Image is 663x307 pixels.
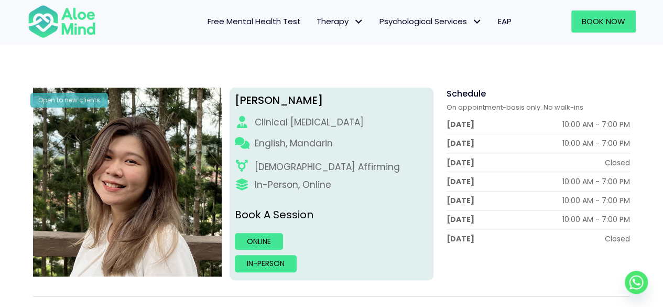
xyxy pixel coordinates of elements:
[33,88,221,276] img: Kelly Clinical Psychologist
[235,93,428,108] div: [PERSON_NAME]
[447,119,474,130] div: [DATE]
[470,14,485,29] span: Psychological Services: submenu
[28,4,96,39] img: Aloe mind Logo
[562,119,630,130] div: 10:00 AM - 7:00 PM
[235,255,297,272] a: In-person
[372,10,490,33] a: Psychological ServicesPsychological Services: submenu
[317,16,364,27] span: Therapy
[110,10,519,33] nav: Menu
[447,102,583,112] span: On appointment-basis only. No walk-ins
[235,233,283,250] a: Online
[255,178,331,192] div: In-Person, Online
[625,271,648,294] a: Whatsapp
[447,157,474,168] div: [DATE]
[255,161,400,174] div: [DEMOGRAPHIC_DATA] Affirming
[447,176,474,187] div: [DATE]
[605,234,630,244] div: Closed
[447,214,474,225] div: [DATE]
[208,16,301,27] span: Free Mental Health Test
[447,88,486,100] span: Schedule
[447,234,474,244] div: [DATE]
[447,138,474,149] div: [DATE]
[235,207,428,223] p: Book A Session
[351,14,366,29] span: Therapy: submenu
[562,176,630,187] div: 10:00 AM - 7:00 PM
[562,214,630,225] div: 10:00 AM - 7:00 PM
[200,10,309,33] a: Free Mental Health Test
[605,157,630,168] div: Closed
[498,16,512,27] span: EAP
[562,195,630,206] div: 10:00 AM - 7:00 PM
[447,195,474,206] div: [DATE]
[562,138,630,149] div: 10:00 AM - 7:00 PM
[255,137,333,150] p: English, Mandarin
[490,10,519,33] a: EAP
[255,116,364,129] div: Clinical [MEDICAL_DATA]
[582,16,625,27] span: Book Now
[30,93,108,107] div: Open to new clients
[379,16,482,27] span: Psychological Services
[309,10,372,33] a: TherapyTherapy: submenu
[571,10,636,33] a: Book Now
